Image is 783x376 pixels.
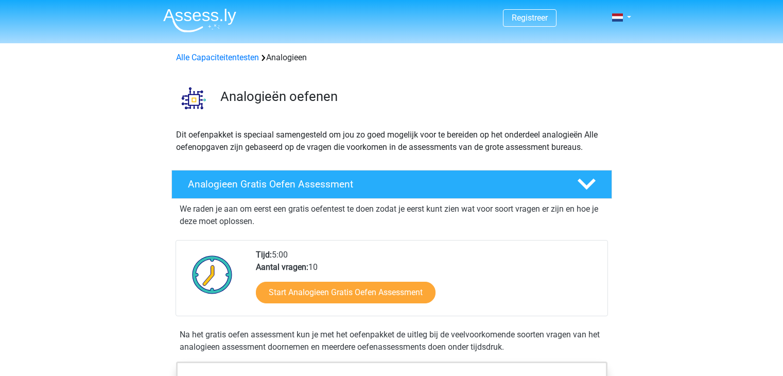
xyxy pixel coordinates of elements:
[172,52,612,64] div: Analogieen
[172,76,216,120] img: analogieen
[163,8,236,32] img: Assessly
[248,249,607,316] div: 5:00 10
[176,129,607,153] p: Dit oefenpakket is speciaal samengesteld om jou zo goed mogelijk voor te bereiden op het onderdee...
[220,89,604,105] h3: Analogieën oefenen
[256,282,436,303] a: Start Analogieen Gratis Oefen Assessment
[176,53,259,62] a: Alle Capaciteitentesten
[256,262,308,272] b: Aantal vragen:
[176,329,608,353] div: Na het gratis oefen assessment kun je met het oefenpakket de uitleg bij de veelvoorkomende soorte...
[180,203,604,228] p: We raden je aan om eerst een gratis oefentest te doen zodat je eerst kunt zien wat voor soort vra...
[188,178,561,190] h4: Analogieen Gratis Oefen Assessment
[512,13,548,23] a: Registreer
[256,250,272,260] b: Tijd:
[167,170,616,199] a: Analogieen Gratis Oefen Assessment
[186,249,238,300] img: Klok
